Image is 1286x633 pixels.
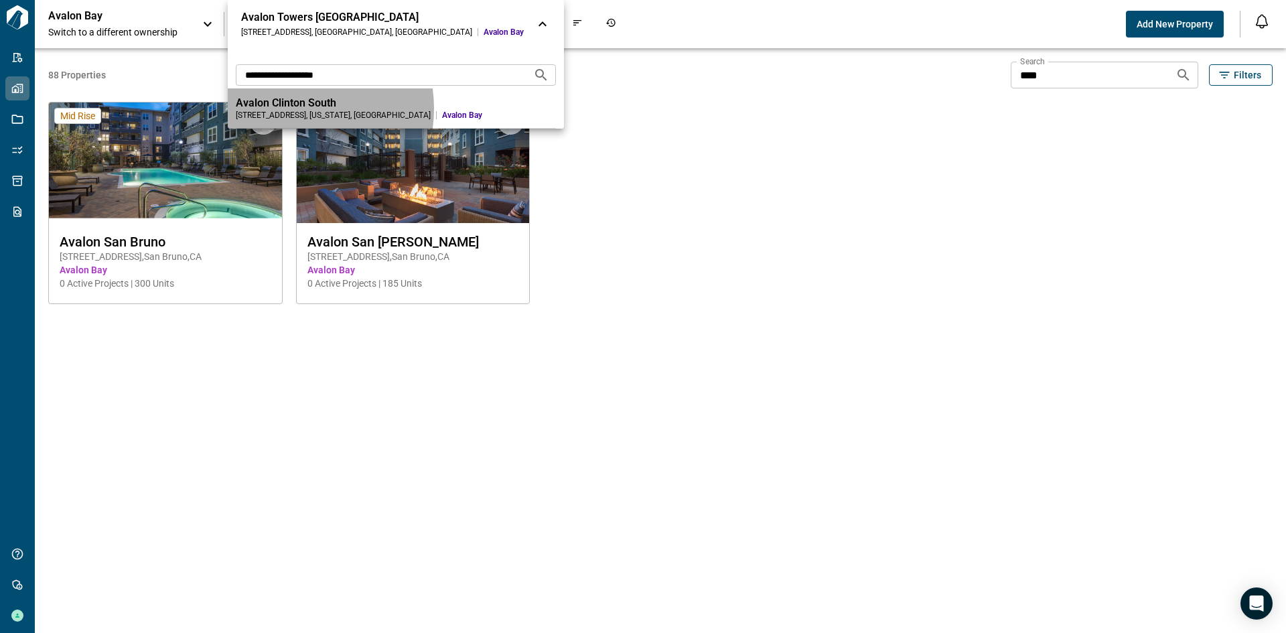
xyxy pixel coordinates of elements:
[241,27,472,38] div: [STREET_ADDRESS] , [GEOGRAPHIC_DATA] , [GEOGRAPHIC_DATA]
[528,62,555,88] button: Search projects
[1240,587,1273,620] div: Open Intercom Messenger
[484,27,524,38] span: Avalon Bay
[236,110,431,121] div: [STREET_ADDRESS] , [US_STATE] , [GEOGRAPHIC_DATA]
[236,96,556,110] div: Avalon Clinton South
[241,11,524,24] div: Avalon Towers [GEOGRAPHIC_DATA]
[442,110,556,121] span: Avalon Bay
